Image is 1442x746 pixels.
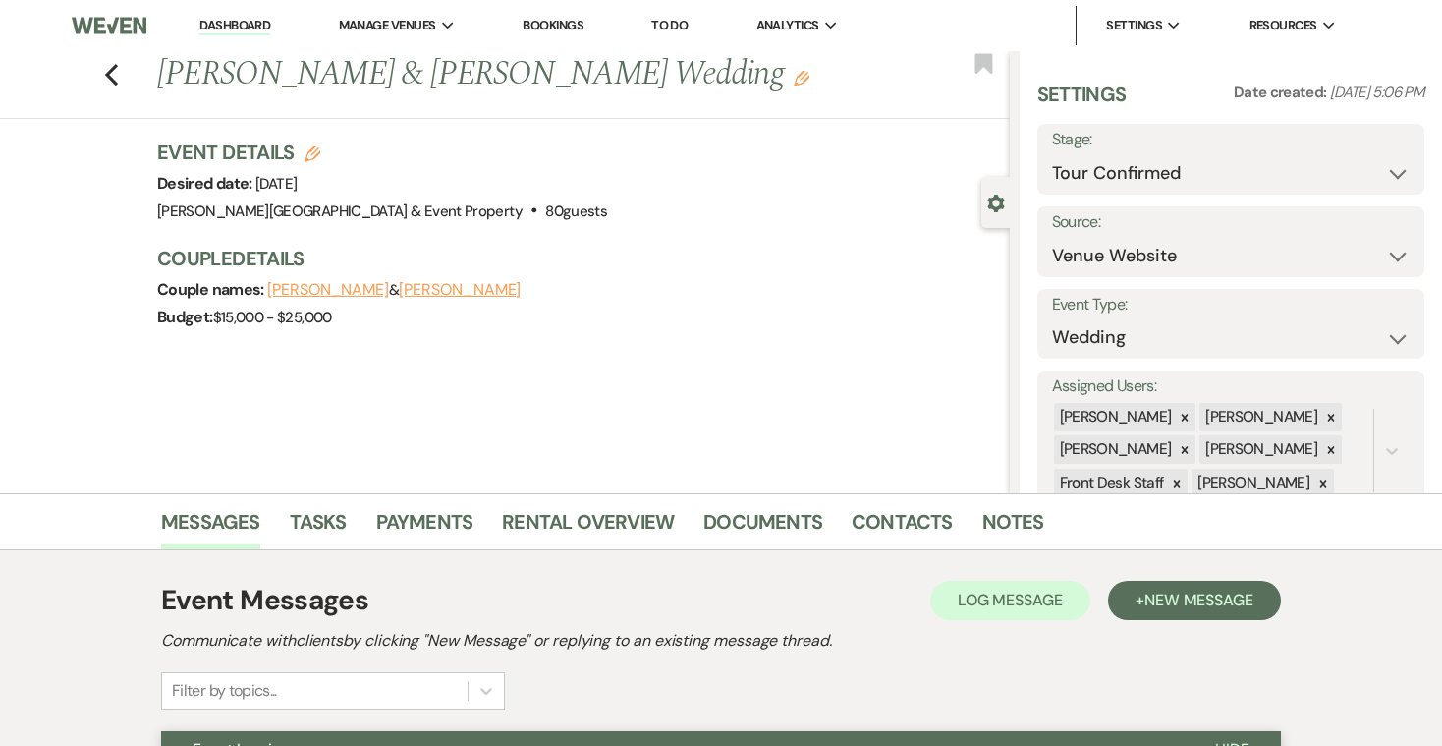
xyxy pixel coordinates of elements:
[1052,126,1410,154] label: Stage:
[1199,403,1320,431] div: [PERSON_NAME]
[157,201,523,221] span: [PERSON_NAME][GEOGRAPHIC_DATA] & Event Property
[399,282,521,298] button: [PERSON_NAME]
[523,17,583,33] a: Bookings
[651,17,688,33] a: To Do
[1052,208,1410,237] label: Source:
[157,173,255,194] span: Desired date:
[1037,81,1127,124] h3: Settings
[1192,469,1312,497] div: [PERSON_NAME]
[1330,83,1424,102] span: [DATE] 5:06 PM
[157,307,213,327] span: Budget:
[161,629,1281,653] h2: Communicate with clients by clicking "New Message" or replying to an existing message thread.
[987,193,1005,211] button: Close lead details
[1234,83,1330,102] span: Date created:
[1054,403,1175,431] div: [PERSON_NAME]
[1052,373,1410,401] label: Assigned Users:
[1106,16,1162,35] span: Settings
[255,174,297,194] span: [DATE]
[930,581,1090,620] button: Log Message
[545,201,607,221] span: 80 guests
[1054,435,1175,464] div: [PERSON_NAME]
[213,308,332,327] span: $15,000 - $25,000
[161,506,260,549] a: Messages
[199,17,270,35] a: Dashboard
[982,506,1044,549] a: Notes
[852,506,953,549] a: Contacts
[161,580,368,621] h1: Event Messages
[1052,291,1410,319] label: Event Type:
[157,279,267,300] span: Couple names:
[267,282,389,298] button: [PERSON_NAME]
[1054,469,1167,497] div: Front Desk Staff
[72,5,145,46] img: Weven Logo
[157,51,831,98] h1: [PERSON_NAME] & [PERSON_NAME] Wedding
[1249,16,1317,35] span: Resources
[794,69,809,86] button: Edit
[958,590,1063,610] span: Log Message
[1199,435,1320,464] div: [PERSON_NAME]
[157,139,607,166] h3: Event Details
[703,506,822,549] a: Documents
[172,679,277,703] div: Filter by topics...
[290,506,347,549] a: Tasks
[1108,581,1281,620] button: +New Message
[157,245,990,272] h3: Couple Details
[1144,590,1253,610] span: New Message
[756,16,819,35] span: Analytics
[339,16,436,35] span: Manage Venues
[376,506,473,549] a: Payments
[502,506,674,549] a: Rental Overview
[267,280,521,300] span: &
